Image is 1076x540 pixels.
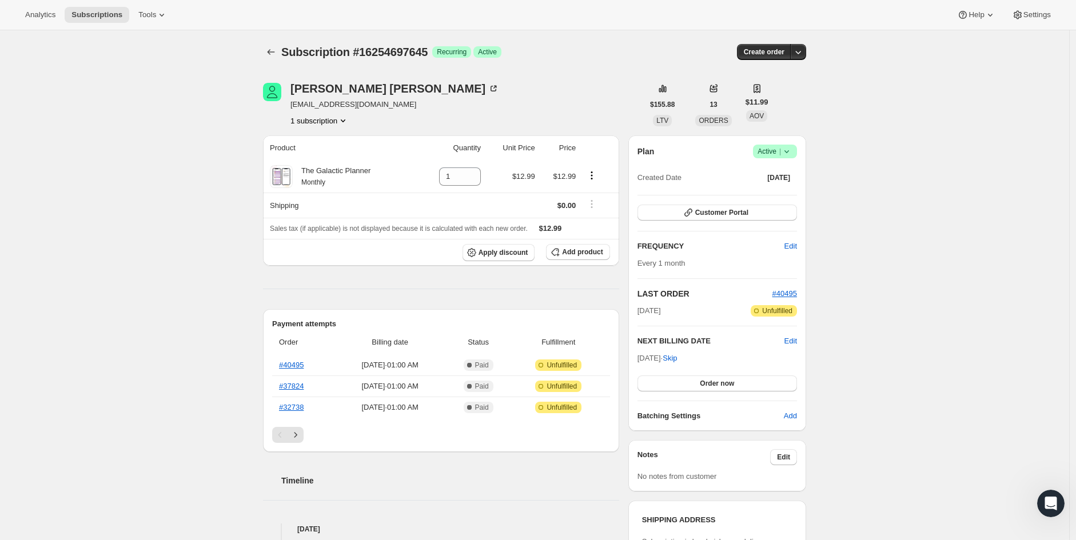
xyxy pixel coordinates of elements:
[514,337,603,348] span: Fulfillment
[637,472,717,481] span: No notes from customer
[703,97,724,113] button: 13
[131,7,174,23] button: Tools
[760,170,797,186] button: [DATE]
[293,165,370,188] div: The Galactic Planner
[337,402,443,413] span: [DATE] · 01:00 AM
[23,229,173,241] div: Ask a question
[744,47,784,57] span: Create order
[11,154,217,214] div: Recent messageProfile image for AdrianThank you so much.[PERSON_NAME]•[DATE]
[758,146,792,157] span: Active
[463,244,535,261] button: Apply discount
[263,193,417,218] th: Shipping
[337,337,443,348] span: Billing date
[637,146,655,157] h2: Plan
[156,18,178,41] img: Profile image for Adrian
[449,337,507,348] span: Status
[546,244,609,260] button: Add product
[637,410,784,422] h6: Batching Settings
[637,205,797,221] button: Customer Portal
[65,7,129,23] button: Subscriptions
[637,305,661,317] span: [DATE]
[637,172,682,183] span: Created Date
[71,10,122,19] span: Subscriptions
[279,403,304,411] a: #32738
[25,10,55,19] span: Analytics
[281,475,619,486] h2: Timeline
[279,361,304,369] a: #40495
[512,172,535,181] span: $12.99
[784,410,797,422] span: Add
[539,135,580,161] th: Price
[12,171,217,213] div: Profile image for AdrianThank you so much.[PERSON_NAME]•[DATE]
[263,44,279,60] button: Subscriptions
[112,18,135,41] img: Profile image for Facundo
[11,219,217,263] div: Ask a questionAI Agent and team can helpProfile image for Fin
[772,289,797,298] a: #40495
[197,18,217,39] div: Close
[281,46,428,58] span: Subscription #16254697645
[138,10,156,19] span: Tools
[778,237,804,255] button: Edit
[288,427,304,443] button: Next
[583,169,601,182] button: Product actions
[484,135,539,161] th: Unit Price
[770,449,797,465] button: Edit
[557,201,576,210] span: $0.00
[547,361,577,370] span: Unfulfilled
[969,10,984,19] span: Help
[23,25,89,38] img: logo
[762,306,792,315] span: Unfulfilled
[772,288,797,299] button: #40495
[437,47,467,57] span: Recurring
[777,407,804,425] button: Add
[290,115,349,126] button: Product actions
[777,453,790,462] span: Edit
[290,83,499,94] div: [PERSON_NAME] [PERSON_NAME]
[272,427,610,443] nav: Pagination
[643,97,682,113] button: $155.88
[178,234,192,248] img: Profile image for Fin
[547,403,577,412] span: Unfulfilled
[583,198,601,210] button: Shipping actions
[272,318,610,330] h2: Payment attempts
[263,83,281,101] span: Betsy Turner
[1037,490,1065,517] iframe: Intercom live chat
[270,225,528,233] span: Sales tax (if applicable) is not displayed because it is calculated with each new order.
[637,288,772,299] h2: LAST ORDER
[553,172,576,181] span: $12.99
[44,385,70,393] span: Home
[1023,10,1051,19] span: Settings
[279,382,304,390] a: #37824
[417,135,484,161] th: Quantity
[23,120,206,139] p: How can we help?
[271,165,291,188] img: product img
[695,208,748,217] span: Customer Portal
[1005,7,1058,23] button: Settings
[152,385,192,393] span: Messages
[23,81,206,120] p: Hi [PERSON_NAME] 👋
[650,100,675,109] span: $155.88
[642,514,792,526] h3: SHIPPING ADDRESS
[475,403,489,412] span: Paid
[263,523,619,535] h4: [DATE]
[301,178,325,186] small: Monthly
[337,359,443,371] span: [DATE] · 01:00 AM
[475,382,489,391] span: Paid
[23,181,46,203] img: Profile image for Adrian
[737,44,791,60] button: Create order
[114,357,229,402] button: Messages
[767,173,790,182] span: [DATE]
[950,7,1002,23] button: Help
[746,97,768,108] span: $11.99
[700,379,734,388] span: Order now
[699,117,728,125] span: ORDERS
[656,349,684,367] button: Skip
[272,330,334,355] th: Order
[23,241,173,253] div: AI Agent and team can help
[478,47,497,57] span: Active
[547,382,577,391] span: Unfulfilled
[290,99,499,110] span: [EMAIL_ADDRESS][DOMAIN_NAME]
[475,361,489,370] span: Paid
[779,147,781,156] span: |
